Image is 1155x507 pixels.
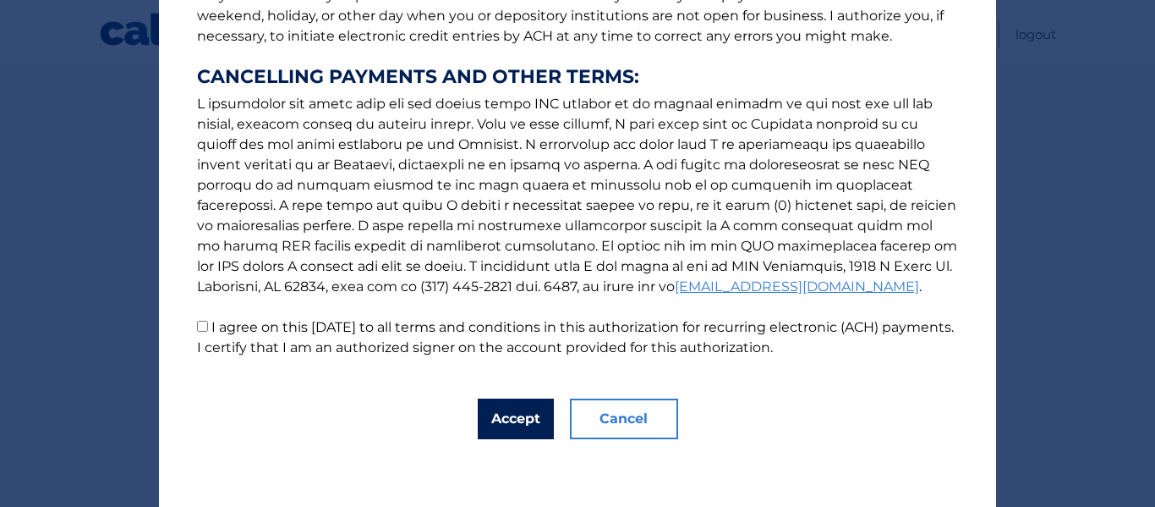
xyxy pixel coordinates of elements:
[197,67,958,87] strong: CANCELLING PAYMENTS AND OTHER TERMS:
[197,319,954,355] label: I agree on this [DATE] to all terms and conditions in this authorization for recurring electronic...
[478,399,554,439] button: Accept
[675,278,919,295] a: [EMAIL_ADDRESS][DOMAIN_NAME]
[570,399,678,439] button: Cancel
